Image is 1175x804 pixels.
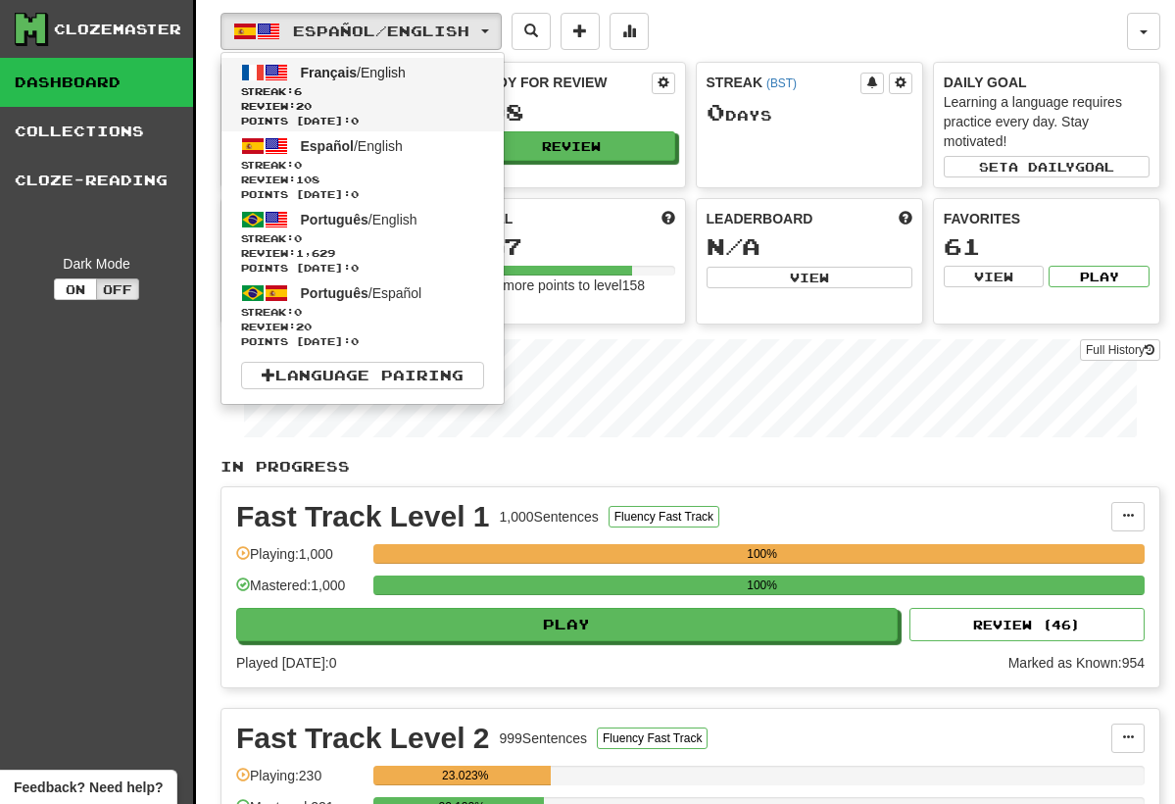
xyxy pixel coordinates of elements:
[221,131,504,205] a: Español/EnglishStreak:0 Review:108Points [DATE]:0
[597,728,708,749] button: Fluency Fast Track
[1008,160,1075,174] span: a daily
[707,100,912,126] div: Day s
[468,73,651,92] div: Ready for Review
[468,131,674,161] button: Review
[899,209,912,228] span: This week in points, UTC
[661,209,675,228] span: Score more points to level up
[15,254,178,274] div: Dark Mode
[766,76,797,90] a: (BST)
[241,305,484,320] span: Streak:
[301,65,358,80] span: Français
[221,58,504,131] a: Français/EnglishStreak:6 Review:20Points [DATE]:0
[294,306,302,318] span: 0
[609,506,719,528] button: Fluency Fast Track
[500,507,599,527] div: 1,000 Sentences
[236,724,490,753] div: Fast Track Level 2
[241,99,484,114] span: Review: 20
[944,92,1150,151] div: Learning a language requires practice every day. Stay motivated!
[944,209,1150,228] div: Favorites
[54,20,181,39] div: Clozemaster
[221,205,504,278] a: Português/EnglishStreak:0 Review:1,629Points [DATE]:0
[707,73,860,92] div: Streak
[301,285,368,301] span: Português
[241,84,484,99] span: Streak:
[241,187,484,202] span: Points [DATE]: 0
[241,158,484,173] span: Streak:
[236,655,336,671] span: Played [DATE]: 0
[236,766,364,798] div: Playing: 230
[301,138,403,154] span: / English
[14,778,163,797] span: Open feedback widget
[241,173,484,187] span: Review: 108
[468,276,674,295] div: 7,083 more points to level 158
[241,114,484,128] span: Points [DATE]: 0
[301,138,354,154] span: Español
[241,246,484,261] span: Review: 1,629
[379,544,1145,564] div: 100%
[1080,339,1160,361] a: Full History
[236,576,364,608] div: Mastered: 1,000
[944,266,1045,287] button: View
[561,13,600,50] button: Add sentence to collection
[241,261,484,276] span: Points [DATE]: 0
[707,232,760,260] span: N/A
[301,65,406,80] span: / English
[301,212,368,227] span: Português
[379,576,1145,595] div: 100%
[241,334,484,349] span: Points [DATE]: 0
[1008,653,1145,673] div: Marked as Known: 954
[707,98,725,126] span: 0
[610,13,649,50] button: More stats
[236,502,490,531] div: Fast Track Level 1
[909,608,1145,641] button: Review (46)
[301,285,422,301] span: / Español
[54,278,97,300] button: On
[294,85,302,97] span: 6
[468,234,674,259] div: 157
[221,278,504,352] a: Português/EspañolStreak:0 Review:20Points [DATE]:0
[220,457,1160,477] p: In Progress
[379,766,551,785] div: 23.023%
[707,267,912,288] button: View
[236,544,364,577] div: Playing: 1,000
[1049,266,1150,287] button: Play
[294,232,302,244] span: 0
[220,13,502,50] button: Español/English
[241,362,484,389] a: Language Pairing
[944,156,1150,177] button: Seta dailygoal
[944,234,1150,259] div: 61
[707,209,813,228] span: Leaderboard
[293,23,469,39] span: Español / English
[241,231,484,246] span: Streak:
[468,100,674,125] div: 108
[294,159,302,171] span: 0
[96,278,139,300] button: Off
[512,13,551,50] button: Search sentences
[301,212,417,227] span: / English
[944,73,1150,92] div: Daily Goal
[236,608,898,641] button: Play
[500,729,588,748] div: 999 Sentences
[241,320,484,334] span: Review: 20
